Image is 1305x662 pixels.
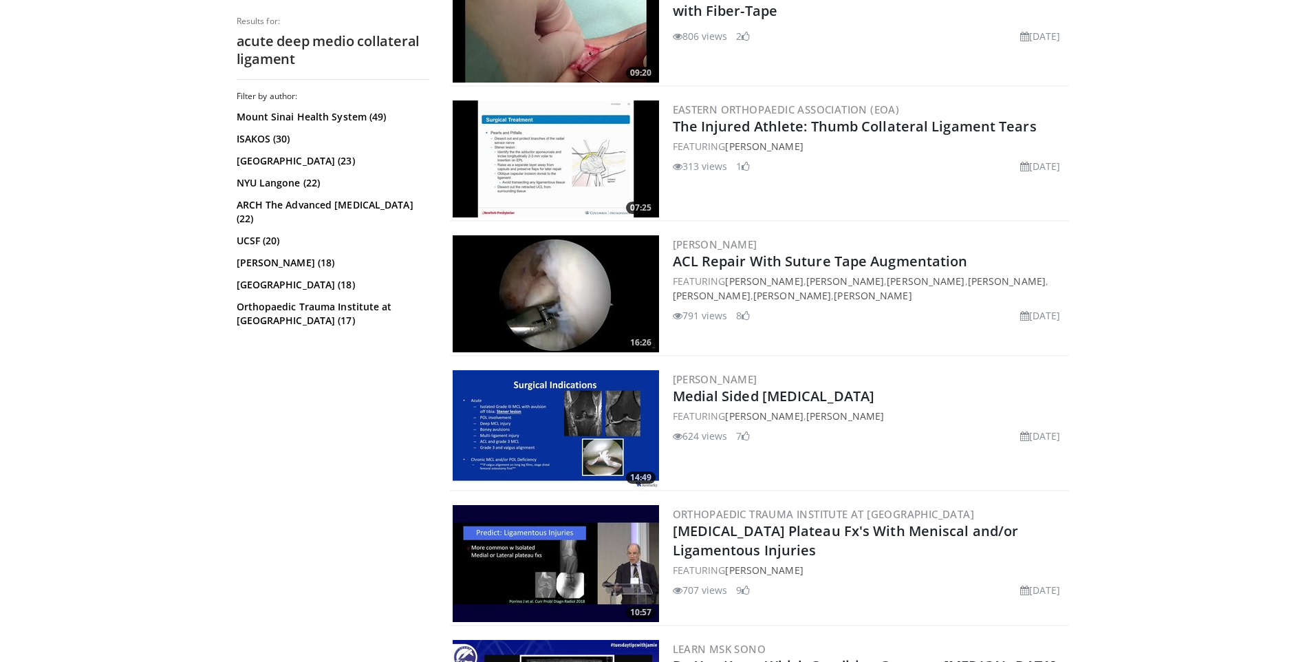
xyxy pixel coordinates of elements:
li: [DATE] [1020,308,1061,323]
img: 622bf88f-c22f-4b24-89a8-8f5b76e6719d.300x170_q85_crop-smart_upscale.jpg [453,100,659,217]
a: 10:57 [453,505,659,622]
a: [GEOGRAPHIC_DATA] (23) [237,154,426,168]
li: [DATE] [1020,583,1061,597]
span: 14:49 [626,471,656,484]
li: [DATE] [1020,429,1061,443]
a: [PERSON_NAME] [673,289,751,302]
img: 776847af-3f42-4dea-84f5-8d470f0e35de.300x170_q85_crop-smart_upscale.jpg [453,235,659,352]
a: [GEOGRAPHIC_DATA] (18) [237,278,426,292]
a: 14:49 [453,370,659,487]
a: ISAKOS (30) [237,132,426,146]
li: 7 [736,429,750,443]
div: FEATURING [673,563,1066,577]
li: 313 views [673,159,728,173]
li: 1 [736,159,750,173]
a: Orthopaedic Trauma Institute at [GEOGRAPHIC_DATA] [673,507,975,521]
a: [PERSON_NAME] [725,275,803,288]
span: 16:26 [626,337,656,349]
a: [MEDICAL_DATA] Plateau Fx's With Meniscal and/or Ligamentous Injuries [673,522,1019,559]
a: [PERSON_NAME] [725,409,803,423]
a: Medial Sided [MEDICAL_DATA] [673,387,875,405]
div: FEATURING [673,139,1066,153]
a: [PERSON_NAME] [887,275,964,288]
a: [PERSON_NAME] [673,237,757,251]
h3: Filter by author: [237,91,429,102]
a: Learn MSK Sono [673,642,766,656]
a: [PERSON_NAME] [806,275,884,288]
h2: acute deep medio collateral ligament [237,32,429,68]
li: 8 [736,308,750,323]
a: [PERSON_NAME] [806,409,884,423]
a: [PERSON_NAME] [753,289,831,302]
a: [PERSON_NAME] [968,275,1046,288]
a: NYU Langone (22) [237,176,426,190]
a: [PERSON_NAME] (18) [237,256,426,270]
a: [PERSON_NAME] [834,289,912,302]
a: The Injured Athlete: Thumb Collateral Ligament Tears [673,117,1037,136]
img: 8815fa6c-9f6c-425b-bf9d-b9a9a8d65e9f.300x170_q85_crop-smart_upscale.jpg [453,505,659,622]
a: UCSF (20) [237,234,426,248]
li: 624 views [673,429,728,443]
p: Results for: [237,16,429,27]
div: FEATURING , , , , , , [673,274,1066,303]
a: [PERSON_NAME] [725,564,803,577]
li: 806 views [673,29,728,43]
li: 791 views [673,308,728,323]
a: ACL Repair With Suture Tape Augmentation [673,252,968,270]
li: [DATE] [1020,29,1061,43]
div: FEATURING , [673,409,1066,423]
a: 16:26 [453,235,659,352]
a: Orthopaedic Trauma Institute at [GEOGRAPHIC_DATA] (17) [237,300,426,328]
a: Eastern Orthopaedic Association (EOA) [673,103,900,116]
a: [PERSON_NAME] [725,140,803,153]
a: Mount Sinai Health System (49) [237,110,426,124]
a: 07:25 [453,100,659,217]
li: 707 views [673,583,728,597]
span: 10:57 [626,606,656,619]
span: 07:25 [626,202,656,214]
a: ARCH The Advanced [MEDICAL_DATA] (22) [237,198,426,226]
li: [DATE] [1020,159,1061,173]
img: 1093b870-8a95-4b77-8e14-87309390d0f5.300x170_q85_crop-smart_upscale.jpg [453,370,659,487]
li: 2 [736,29,750,43]
span: 09:20 [626,67,656,79]
li: 9 [736,583,750,597]
a: [PERSON_NAME] [673,372,757,386]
